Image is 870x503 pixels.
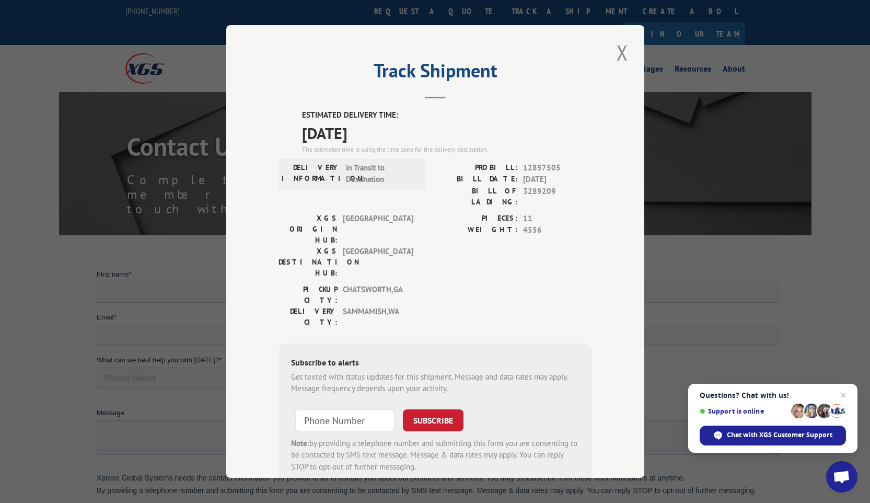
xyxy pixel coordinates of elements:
[291,438,579,473] div: by providing a telephone number and submitting this form you are consenting to be contacted by SM...
[302,109,592,121] label: ESTIMATED DELIVERY TIME:
[279,213,338,246] label: XGS ORIGIN HUB:
[291,371,579,395] div: Get texted with status updates for this shipment. Message and data rates may apply. Message frequ...
[291,356,579,371] div: Subscribe to alerts
[435,174,518,186] label: BILL DATE:
[523,213,592,225] span: 11
[346,117,353,124] input: Contact by Phone
[403,409,463,431] button: SUBSCRIBE
[435,186,518,208] label: BILL OF LADING:
[343,246,413,279] span: [GEOGRAPHIC_DATA]
[279,306,338,328] label: DELIVERY CITY:
[700,407,787,415] span: Support is online
[343,87,402,95] span: Contact Preference
[523,162,592,174] span: 12857505
[355,118,409,125] span: Contact by Phone
[295,409,395,431] input: Phone Number
[343,1,375,9] span: Last name
[727,430,832,440] span: Chat with XGS Customer Support
[355,104,407,111] span: Contact by Email
[291,438,309,448] strong: Note:
[279,246,338,279] label: XGS DESTINATION HUB:
[523,174,592,186] span: [DATE]
[435,162,518,174] label: PROBILL:
[302,121,592,145] span: [DATE]
[346,103,353,110] input: Contact by Email
[343,213,413,246] span: [GEOGRAPHIC_DATA]
[523,186,592,208] span: 3289209
[613,38,631,67] button: Close modal
[435,224,518,236] label: WEIGHT:
[279,63,592,83] h2: Track Shipment
[346,162,416,186] span: In Transit to Destination
[826,461,857,493] a: Open chat
[282,162,341,186] label: DELIVERY INFORMATION:
[343,306,413,328] span: SAMMAMISH , WA
[700,426,846,445] span: Chat with XGS Customer Support
[343,44,388,52] span: Phone number
[700,391,846,399] span: Questions? Chat with us!
[523,224,592,236] span: 4556
[343,284,413,306] span: CHATSWORTH , GA
[302,145,592,154] div: The estimated time is using the time zone for the delivery destination.
[435,213,518,225] label: PIECES:
[279,284,338,306] label: PICKUP CITY:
